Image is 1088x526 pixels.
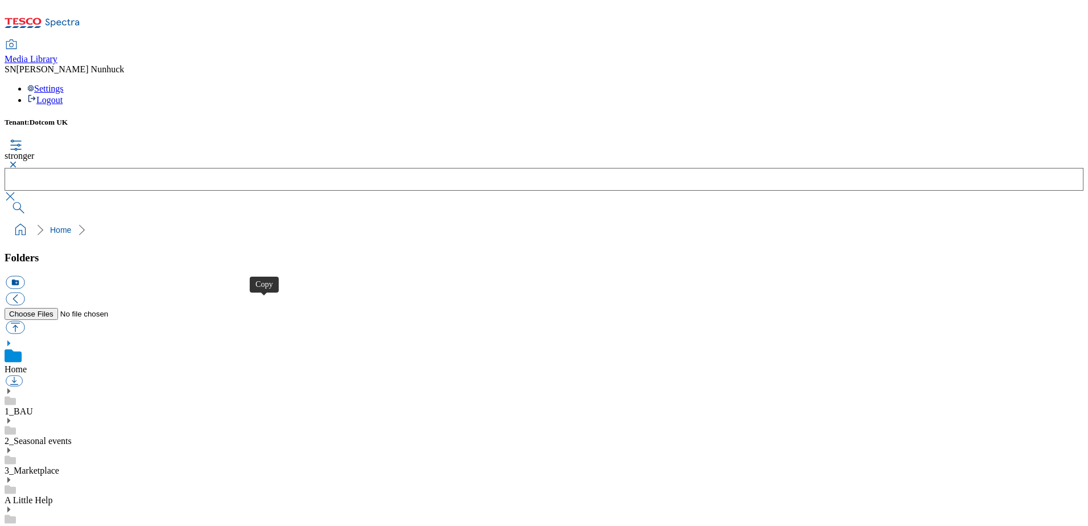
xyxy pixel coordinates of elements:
[5,64,16,74] span: SN
[27,95,63,105] a: Logout
[5,151,34,161] span: stronger
[11,221,30,239] a: home
[5,118,1083,127] h5: Tenant:
[5,252,1083,264] h3: Folders
[5,40,57,64] a: Media Library
[27,84,64,93] a: Settings
[5,406,33,416] a: 1_BAU
[5,364,27,374] a: Home
[5,466,59,475] a: 3_Marketplace
[50,225,71,235] a: Home
[5,436,72,446] a: 2_Seasonal events
[16,64,124,74] span: [PERSON_NAME] Nunhuck
[5,495,52,505] a: A Little Help
[30,118,68,126] span: Dotcom UK
[5,54,57,64] span: Media Library
[5,219,1083,241] nav: breadcrumb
